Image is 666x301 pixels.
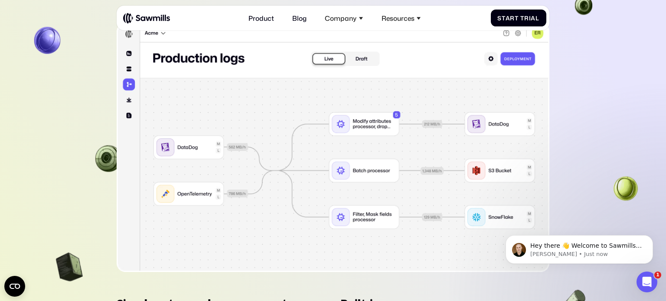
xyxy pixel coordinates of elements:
[376,9,426,27] div: Resources
[506,15,510,22] span: a
[654,272,661,278] span: 1
[531,15,535,22] span: a
[524,15,529,22] span: r
[502,15,506,22] span: t
[382,14,415,22] div: Resources
[320,9,368,27] div: Company
[244,9,279,27] a: Product
[510,15,515,22] span: r
[493,217,666,278] iframe: Intercom notifications message
[491,10,546,26] a: StartTrial
[287,9,312,27] a: Blog
[520,15,524,22] span: T
[325,14,356,22] div: Company
[4,276,25,297] button: Open CMP widget
[497,15,502,22] span: S
[529,15,531,22] span: i
[515,15,519,22] span: t
[637,272,657,292] iframe: Intercom live chat
[535,15,539,22] span: l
